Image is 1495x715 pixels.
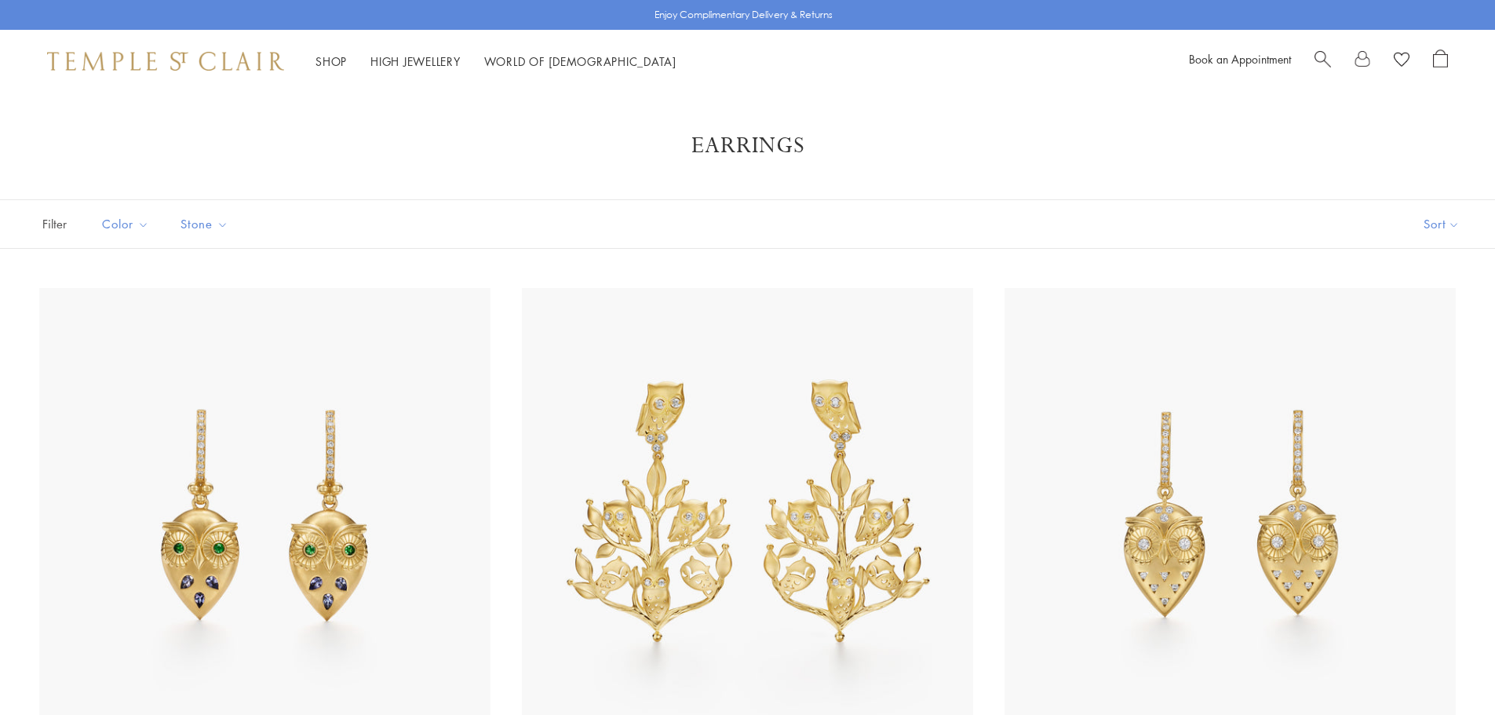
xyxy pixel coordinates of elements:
a: View Wishlist [1394,49,1409,73]
span: Stone [173,214,240,234]
p: Enjoy Complimentary Delivery & Returns [655,7,833,23]
a: Open Shopping Bag [1433,49,1448,73]
h1: Earrings [63,132,1432,160]
button: Color [90,206,161,242]
span: Color [94,214,161,234]
a: Search [1315,49,1331,73]
button: Show sort by [1388,200,1495,248]
button: Stone [169,206,240,242]
img: Temple St. Clair [47,52,284,71]
a: ShopShop [315,53,347,69]
a: High JewelleryHigh Jewellery [370,53,461,69]
a: World of [DEMOGRAPHIC_DATA]World of [DEMOGRAPHIC_DATA] [484,53,676,69]
a: Book an Appointment [1189,51,1291,67]
nav: Main navigation [315,52,676,71]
